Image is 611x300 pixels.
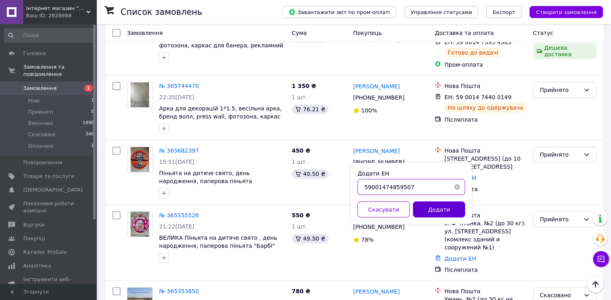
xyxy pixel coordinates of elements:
[444,266,526,274] div: Післяплата
[529,6,603,18] button: Створити замовлення
[292,212,310,218] span: 550 ₴
[486,6,522,18] button: Експорт
[540,150,580,159] div: Прийнято
[159,170,262,192] a: Піньята на дитяче свято, день народження, паперова піньята "Баскетбол" "Баскетбольний м'яч"
[444,82,526,90] div: Нова Пошта
[23,50,46,57] span: Головна
[131,212,149,237] img: Фото товару
[435,30,494,36] span: Доставка та оплата
[28,143,53,150] span: Оплачені
[23,249,67,256] span: Каталог ProSale
[131,82,149,107] img: Фото товару
[23,262,51,269] span: Аналітика
[444,48,501,57] div: Готово до видачі
[292,83,316,89] span: 1 350 ₴
[361,107,377,114] span: 100%
[84,85,92,92] span: 1
[28,97,40,104] span: Нові
[540,215,580,224] div: Прийнято
[23,186,83,194] span: [DEMOGRAPHIC_DATA]
[521,8,603,15] a: Створити замовлення
[444,255,476,262] a: Додати ЕН
[444,185,526,193] div: Післяплата
[353,30,382,36] span: Покупець
[444,61,526,69] div: Пром-оплата
[282,6,396,18] button: Завантажити звіт по пром-оплаті
[159,235,277,257] a: ВЕЛИКА Піньята на дитяче свято , день народження, паперова піньята "Барбі" Barbie
[358,201,410,217] button: Скасувати
[86,131,94,138] span: 346
[159,94,194,100] span: 22:35[DATE]
[159,105,282,128] a: Арка для декорацій 1*1.5, весільна арка, бренд волл, press wall, фотозона, каркас для банера
[353,147,400,155] a: [PERSON_NAME]
[351,221,406,233] div: [PHONE_NUMBER]
[28,108,53,116] span: Прийняті
[91,108,94,116] span: 8
[23,235,45,242] span: Покупці
[351,157,406,168] div: [PHONE_NUMBER]
[23,63,96,78] span: Замовлення та повідомлення
[292,94,307,100] span: 1 шт.
[444,116,526,124] div: Післяплата
[533,43,597,59] div: Дешева доставка
[83,120,94,127] span: 1896
[127,147,153,172] a: Фото товару
[413,201,465,217] button: Додати
[353,288,400,296] a: [PERSON_NAME]
[127,82,153,108] a: Фото товару
[121,7,202,17] h1: Список замовлень
[91,97,94,104] span: 1
[411,9,472,15] span: Управління статусами
[444,155,526,171] div: [STREET_ADDRESS] (до 10 кг): [STREET_ADDRESS]
[493,9,515,15] span: Експорт
[444,94,511,100] span: ЕН: 59 0014 7440 0149
[127,30,163,36] span: Замовлення
[444,287,526,295] div: Нова Пошта
[26,12,96,19] div: Ваш ID: 2828868
[292,223,307,230] span: 1 шт.
[593,251,609,267] button: Чат з покупцем
[361,237,374,243] span: 78%
[404,6,478,18] button: Управління статусами
[159,223,194,230] span: 21:22[DATE]
[23,200,74,214] span: Показники роботи компанії
[292,169,328,179] div: 40.50 ₴
[23,159,62,166] span: Повідомлення
[159,288,199,294] a: № 365353850
[159,83,199,89] a: № 365744470
[159,159,194,165] span: 15:51[DATE]
[444,211,526,219] div: Нова Пошта
[127,211,153,237] a: Фото товару
[26,5,86,12] span: Інтернет магазин "Металеві конструкції"
[159,34,283,57] a: Пресс-вол 2*3, бренд волл, press wall, фотозона, каркас для банера, рекламний стенд
[540,291,580,300] div: Скасовано
[292,159,307,165] span: 1 шт.
[131,147,149,172] img: Фото товару
[288,8,390,16] span: Завантажити звіт по пром-оплаті
[23,221,44,229] span: Відгуки
[159,147,199,154] a: № 365682397
[444,147,526,155] div: Нова Пошта
[358,170,389,176] label: Додати ЕН
[292,234,328,243] div: 49.50 ₴
[444,39,511,45] span: ЕН: 59 0014 7395 4383
[444,219,526,251] div: с. Фонтанка, №2 (до 30 кг): ул. [STREET_ADDRESS] (комлекс зданий и сооружений №1)
[449,179,465,195] button: Очистить
[353,82,400,90] a: [PERSON_NAME]
[23,85,57,92] span: Замовлення
[533,30,554,36] span: Статус
[292,147,310,154] span: 450 ₴
[23,276,74,290] span: Інструменти веб-майстра та SEO
[444,103,526,112] div: На шляху до одержувача
[28,120,53,127] span: Виконані
[587,276,604,293] button: Наверх
[536,9,597,15] span: Створити замовлення
[159,212,199,218] a: № 365555526
[292,30,307,36] span: Cума
[4,28,95,43] input: Пошук
[28,131,55,138] span: Скасовані
[91,143,94,150] span: 1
